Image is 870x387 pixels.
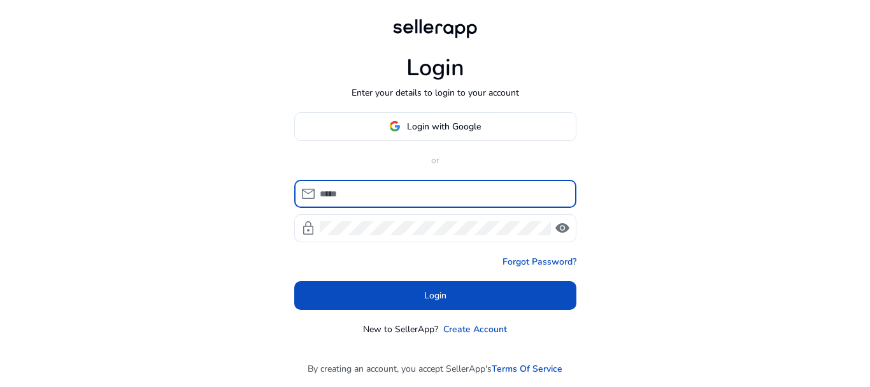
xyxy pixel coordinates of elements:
[503,255,576,268] a: Forgot Password?
[301,186,316,201] span: mail
[443,323,507,336] a: Create Account
[407,120,481,133] span: Login with Google
[492,362,562,376] a: Terms Of Service
[363,323,438,336] p: New to SellerApp?
[555,221,570,236] span: visibility
[294,154,576,167] p: or
[301,221,316,236] span: lock
[424,289,446,302] span: Login
[294,112,576,141] button: Login with Google
[294,281,576,310] button: Login
[389,120,401,132] img: google-logo.svg
[406,54,464,82] h1: Login
[352,86,519,99] p: Enter your details to login to your account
